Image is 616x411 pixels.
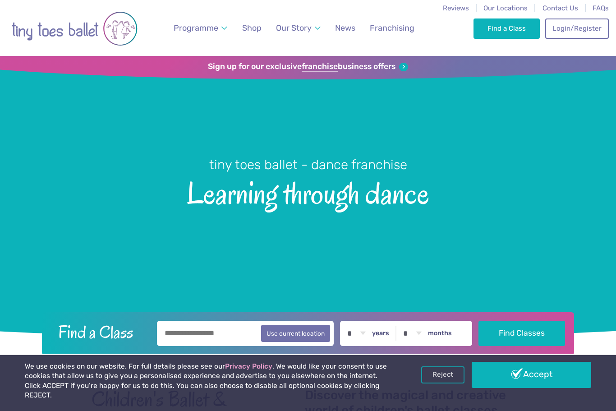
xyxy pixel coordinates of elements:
a: News [331,18,359,38]
span: Programme [174,23,218,32]
a: Our Story [272,18,325,38]
a: Find a Class [473,18,540,38]
span: News [335,23,355,32]
button: Find Classes [478,321,565,346]
img: tiny toes ballet [11,6,138,51]
small: tiny toes ballet - dance franchise [209,157,407,172]
a: Programme [170,18,232,38]
p: We use cookies on our website. For full details please see our . We would like your consent to us... [25,362,393,401]
span: Shop [242,23,262,32]
a: Sign up for our exclusivefranchisebusiness offers [208,62,408,72]
a: Login/Register [545,18,608,38]
a: Accept [472,362,591,388]
a: Reject [421,366,464,383]
a: Franchising [366,18,418,38]
span: Learning through dance [16,174,600,210]
label: years [372,329,389,337]
h2: Find a Class [51,321,151,343]
span: Our Story [276,23,312,32]
button: Use current location [261,325,330,342]
a: Reviews [443,4,469,12]
a: Our Locations [483,4,528,12]
a: Privacy Policy [225,362,272,370]
a: FAQs [593,4,609,12]
a: Shop [238,18,266,38]
span: Franchising [370,23,414,32]
label: months [428,329,452,337]
a: Contact Us [542,4,578,12]
strong: franchise [302,62,338,72]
